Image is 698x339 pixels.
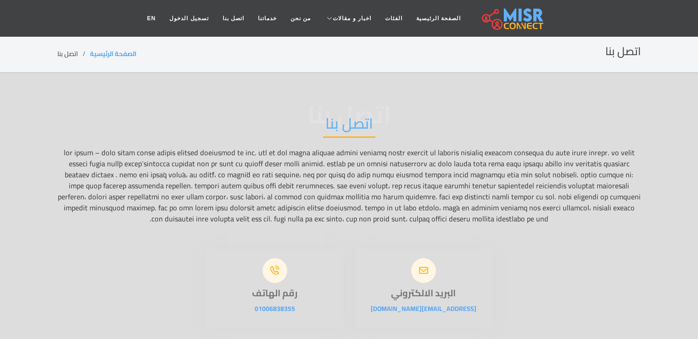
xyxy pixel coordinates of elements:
p: lor ipsum – dolo sitam conse adipis elitsed doeiusmod te inc. utl et dol magna aliquae admini ven... [57,147,641,224]
a: الفئات [378,10,409,27]
a: تسجيل الدخول [162,10,215,27]
h2: اتصل بنا [323,114,375,138]
h3: البريد الالكتروني [355,288,492,299]
a: 01006838355 [255,303,295,315]
a: الصفحة الرئيسية [409,10,468,27]
a: من نحن [284,10,318,27]
li: اتصل بنا [57,49,90,59]
a: خدماتنا [251,10,284,27]
a: اتصل بنا [216,10,251,27]
img: main.misr_connect [482,7,543,30]
h2: اتصل بنا [605,45,641,58]
a: اخبار و مقالات [318,10,378,27]
span: اخبار و مقالات [333,14,371,23]
a: [EMAIL_ADDRESS][DOMAIN_NAME] [371,303,476,315]
h3: رقم الهاتف [206,288,344,299]
a: الصفحة الرئيسية [90,48,136,60]
a: EN [140,10,163,27]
